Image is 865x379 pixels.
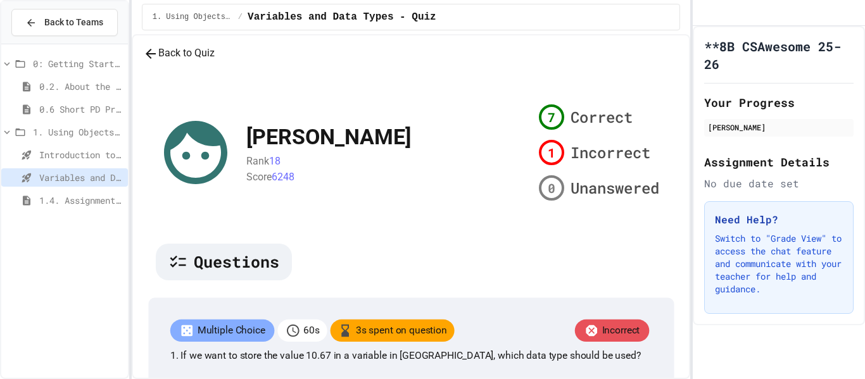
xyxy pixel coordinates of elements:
[11,9,118,36] button: Back to Teams
[194,250,279,274] span: Questions
[246,155,269,167] span: Rank
[246,171,272,183] span: Score
[39,80,123,93] span: 0.2. About the AP CSA Exam
[246,121,411,153] div: [PERSON_NAME]
[303,323,319,339] p: 60 s
[269,155,281,167] span: 18
[143,46,215,61] button: Back to Quiz
[704,153,854,171] h2: Assignment Details
[33,57,123,70] span: 0: Getting Started
[39,103,123,116] span: 0.6 Short PD Pretest
[715,232,843,295] p: Switch to "Grade View" to access the chat feature and communicate with your teacher for help and ...
[571,141,650,164] span: Incorrect
[571,177,659,199] span: Unanswered
[715,212,843,227] h3: Need Help?
[355,323,446,339] p: 3 s spent on question
[238,12,243,22] span: /
[571,106,633,128] span: Correct
[153,12,233,22] span: 1. Using Objects and Methods
[33,125,123,139] span: 1. Using Objects and Methods
[704,176,854,191] div: No due date set
[539,175,564,201] div: 0
[708,121,850,133] div: [PERSON_NAME]
[198,323,265,339] p: Multiple Choice
[170,348,652,363] p: 1. If we want to store the value 10.67 in a variable in [GEOGRAPHIC_DATA], which data type should...
[272,171,294,183] span: 6248
[44,16,103,29] span: Back to Teams
[39,171,123,184] span: Variables and Data Types - Quiz
[39,194,123,207] span: 1.4. Assignment and Input
[704,94,854,111] h2: Your Progress
[248,9,436,25] span: Variables and Data Types - Quiz
[704,37,854,73] h1: **8B CSAwesome 25-26
[539,140,564,165] div: 1
[539,104,564,130] div: 7
[39,148,123,161] span: Introduction to Algorithms, Programming, and Compilers
[602,323,640,339] p: Incorrect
